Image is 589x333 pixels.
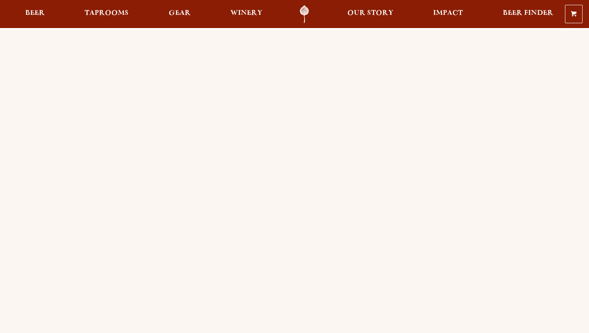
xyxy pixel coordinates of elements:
a: Impact [428,5,468,23]
a: Odell Home [289,5,319,23]
span: Winery [230,10,262,16]
a: Beer [20,5,50,23]
a: Our Story [342,5,399,23]
span: Impact [433,10,463,16]
span: Gear [169,10,191,16]
a: Taprooms [79,5,134,23]
a: Gear [163,5,196,23]
span: Beer Finder [503,10,553,16]
a: Beer Finder [498,5,559,23]
span: Beer [25,10,45,16]
span: Our Story [347,10,393,16]
span: Taprooms [85,10,129,16]
a: Winery [225,5,268,23]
